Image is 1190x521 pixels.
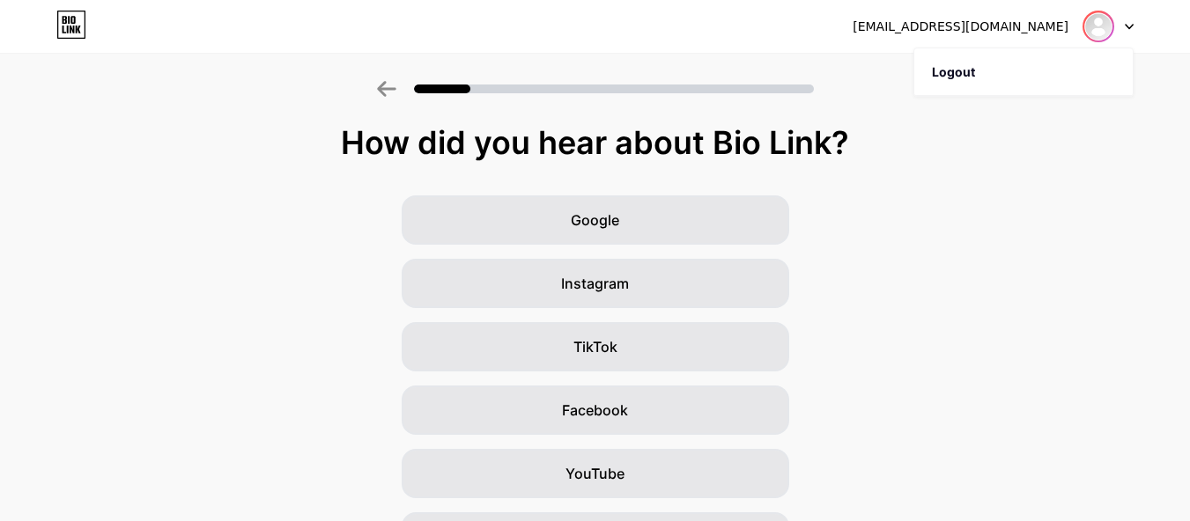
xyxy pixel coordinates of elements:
div: [EMAIL_ADDRESS][DOMAIN_NAME] [853,18,1068,36]
div: How did you hear about Bio Link? [9,125,1181,160]
img: fitnessshophr [1084,12,1112,40]
span: Instagram [561,273,629,294]
span: TikTok [573,336,617,357]
span: Google [571,209,619,231]
li: Logout [914,48,1133,96]
span: YouTube [565,463,625,484]
span: Facebook [562,400,628,421]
